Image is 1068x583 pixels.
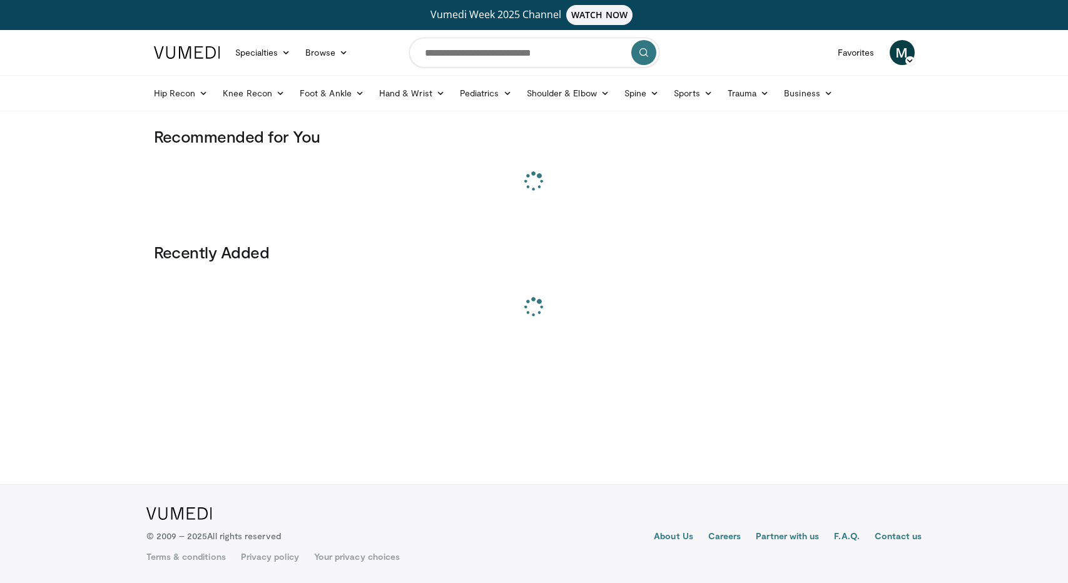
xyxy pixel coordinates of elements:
a: Contact us [875,530,922,545]
a: Business [776,81,840,106]
a: Vumedi Week 2025 ChannelWATCH NOW [156,5,913,25]
a: Foot & Ankle [292,81,372,106]
a: Hip Recon [146,81,216,106]
a: Partner with us [756,530,819,545]
h3: Recommended for You [154,126,915,146]
img: VuMedi Logo [146,507,212,520]
a: Spine [617,81,666,106]
input: Search topics, interventions [409,38,659,68]
p: © 2009 – 2025 [146,530,281,542]
a: Favorites [830,40,882,65]
a: Shoulder & Elbow [519,81,617,106]
span: WATCH NOW [566,5,633,25]
a: Sports [666,81,720,106]
a: Hand & Wrist [372,81,452,106]
img: VuMedi Logo [154,46,220,59]
a: M [890,40,915,65]
a: Specialties [228,40,298,65]
a: About Us [654,530,693,545]
a: Trauma [720,81,777,106]
a: Browse [298,40,355,65]
span: All rights reserved [207,530,280,541]
a: Careers [708,530,741,545]
h3: Recently Added [154,242,915,262]
a: Your privacy choices [314,550,400,563]
a: Knee Recon [215,81,292,106]
a: F.A.Q. [834,530,859,545]
a: Privacy policy [241,550,299,563]
a: Pediatrics [452,81,519,106]
a: Terms & conditions [146,550,226,563]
